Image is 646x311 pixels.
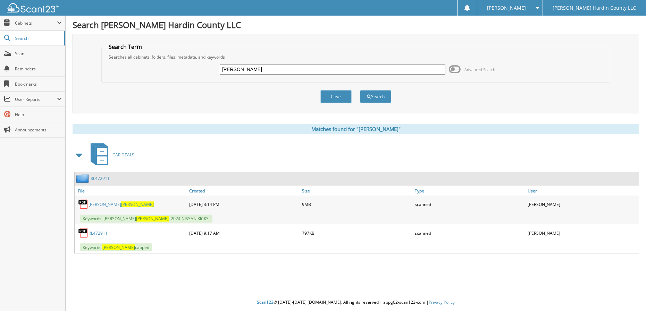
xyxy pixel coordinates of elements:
[300,186,413,196] a: Size
[487,6,526,10] span: [PERSON_NAME]
[526,186,639,196] a: User
[611,278,646,311] iframe: Chat Widget
[105,43,145,51] legend: Search Term
[15,66,62,72] span: Reminders
[429,299,455,305] a: Privacy Policy
[80,215,212,223] span: Keywords: [PERSON_NAME] , 2024 NISSAN KICKS,
[105,54,607,60] div: Searches all cabinets, folders, files, metadata, and keywords
[15,20,57,26] span: Cabinets
[15,112,62,118] span: Help
[300,197,413,211] div: 9MB
[413,197,526,211] div: scanned
[300,226,413,240] div: 797KB
[526,197,639,211] div: [PERSON_NAME]
[15,51,62,57] span: Scan
[73,19,639,31] h1: Search [PERSON_NAME] Hardin County LLC
[15,35,61,41] span: Search
[102,244,135,250] span: [PERSON_NAME]
[7,3,59,12] img: scan123-logo-white.svg
[15,81,62,87] span: Bookmarks
[187,186,300,196] a: Created
[66,294,646,311] div: © [DATE]-[DATE] [DOMAIN_NAME]. All rights reserved | appg02-scan123-com |
[76,174,91,183] img: folder2.png
[187,226,300,240] div: [DATE] 9:17 AM
[320,90,352,103] button: Clear
[89,201,154,207] a: [PERSON_NAME][PERSON_NAME]
[257,299,274,305] span: Scan123
[78,199,89,209] img: PDF.png
[73,124,639,134] div: Matches found for "[PERSON_NAME]"
[553,6,636,10] span: [PERSON_NAME] Hardin County LLC
[121,201,154,207] span: [PERSON_NAME]
[80,243,152,251] span: Keywords: capped
[15,96,57,102] span: User Reports
[187,197,300,211] div: [DATE] 3:14 PM
[86,141,134,169] a: CAR DEALS
[15,127,62,133] span: Announcements
[136,216,169,222] span: [PERSON_NAME]
[413,186,526,196] a: Type
[360,90,391,103] button: Search
[112,152,134,158] span: CAR DEALS
[526,226,639,240] div: [PERSON_NAME]
[413,226,526,240] div: scanned
[75,186,187,196] a: File
[464,67,495,72] span: Advanced Search
[91,175,110,181] a: RL472911
[89,230,108,236] a: RL472911
[78,228,89,238] img: PDF.png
